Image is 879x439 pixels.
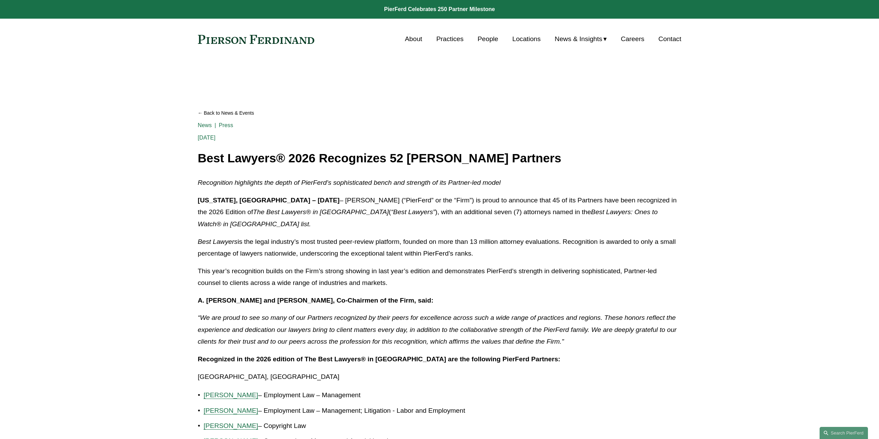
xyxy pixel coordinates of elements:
a: Contact [658,32,681,46]
a: folder dropdown [555,32,607,46]
strong: A. [PERSON_NAME] and [PERSON_NAME], Co-Chairmen of the Firm, said: [198,297,433,304]
a: Search this site [820,427,868,439]
p: [GEOGRAPHIC_DATA], [GEOGRAPHIC_DATA] [198,371,681,383]
a: Careers [621,32,644,46]
a: Press [219,122,233,128]
a: Back to News & Events [198,107,681,119]
a: [PERSON_NAME] [204,422,258,429]
a: [PERSON_NAME] [204,391,258,399]
a: News [198,122,212,128]
em: Best Lawyers: Ones to Watch® in [GEOGRAPHIC_DATA] list. [198,208,660,228]
a: About [405,32,422,46]
strong: [US_STATE], [GEOGRAPHIC_DATA] – [DATE] [198,197,340,204]
p: This year’s recognition builds on the Firm’s strong showing in last year’s edition and demonstrat... [198,265,681,289]
p: – Copyright Law [204,420,681,432]
em: “We are proud to see so many of our Partners recognized by their peers for excellence across such... [198,314,679,345]
em: “Best Lawyers” [391,208,435,216]
span: News & Insights [555,33,602,45]
strong: Recognized in the 2026 edition of The Best Lawyers® in [GEOGRAPHIC_DATA] are the following PierFe... [198,355,561,363]
h1: Best Lawyers® 2026 Recognizes 52 [PERSON_NAME] Partners [198,152,681,165]
a: Practices [436,32,464,46]
p: – Employment Law – Management; Litigation - Labor and Employment [204,405,681,417]
a: [PERSON_NAME] [204,407,258,414]
p: is the legal industry’s most trusted peer-review platform, founded on more than 13 million attorn... [198,236,681,260]
a: Locations [512,32,541,46]
a: People [478,32,498,46]
em: The Best Lawyers® in [GEOGRAPHIC_DATA] [253,208,389,216]
p: – [PERSON_NAME] (“PierFerd” or the “Firm”) is proud to announce that 45 of its Partners have been... [198,194,681,230]
em: Recognition highlights the depth of PierFerd’s sophisticated bench and strength of its Partner-le... [198,179,501,186]
span: [DATE] [198,135,216,141]
em: Best Lawyers [198,238,238,245]
p: – Employment Law – Management [204,389,681,401]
